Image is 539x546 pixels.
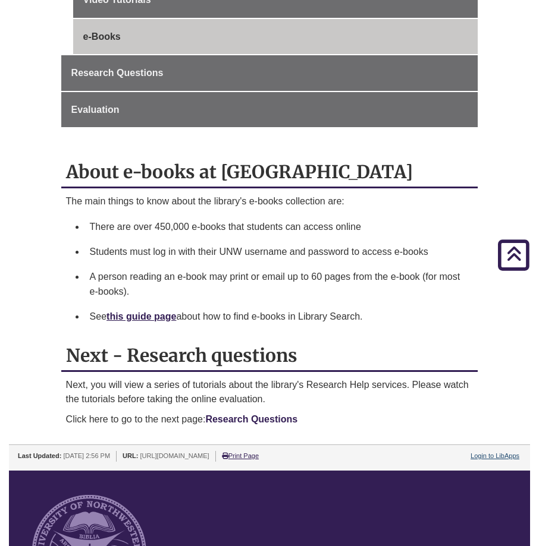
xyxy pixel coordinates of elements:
i: Print Page [222,453,228,459]
span: [URL][DOMAIN_NAME] [140,452,209,459]
h2: About e-books at [GEOGRAPHIC_DATA] [61,157,478,188]
a: Print Page [222,452,259,459]
li: Students must log in with their UNW username and password to access e-books [85,239,474,264]
span: Research Questions [71,68,164,78]
h2: Next - Research questions [61,340,478,372]
a: Login to LibApps [471,452,519,459]
a: e-Books [73,19,478,55]
p: Click here to go to the next page: [66,412,474,427]
span: Evaluation [71,105,120,115]
p: The main things to know about the library's e-books collection are: [66,194,474,209]
li: See about how to find e-books in Library Search. [85,304,474,329]
a: Evaluation [61,92,478,128]
span: [DATE] 2:56 PM [63,452,110,459]
span: Last Updated: [18,452,61,459]
span: URL: [123,452,138,459]
a: Research Questions [61,55,478,91]
li: There are over 450,000 e-books that students can access online [85,214,474,239]
li: A person reading an e-book may print or email up to 60 pages from the e-book (for most e-books). [85,264,474,304]
a: this guide page [106,311,176,321]
a: Research Questions [205,414,297,424]
a: Back to Top [491,246,536,262]
p: Next, you will view a series of tutorials about the library's Research Help services. Please watc... [66,378,474,406]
